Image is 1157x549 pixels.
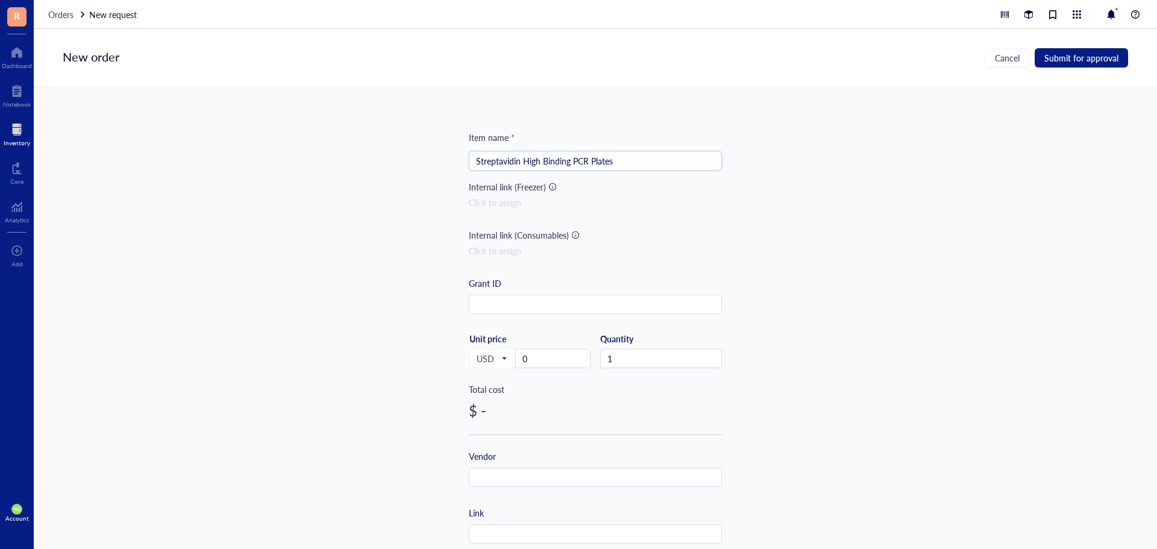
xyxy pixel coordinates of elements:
[63,48,119,67] div: New order
[4,120,30,146] a: Inventory
[469,450,496,463] div: Vendor
[469,244,722,257] div: Click to assign
[89,8,139,21] a: New request
[5,515,29,522] div: Account
[469,383,722,396] div: Total cost
[1044,53,1118,63] span: Submit for approval
[48,8,87,21] a: Orders
[10,178,24,185] div: Core
[469,333,545,344] div: Unit price
[469,196,722,209] div: Click to assign
[1035,48,1128,67] button: Submit for approval
[477,353,506,364] span: USD
[469,131,515,144] div: Item name
[600,333,722,344] div: Quantity
[2,62,32,69] div: Dashboard
[985,48,1030,67] button: Cancel
[5,197,29,224] a: Analytics
[995,53,1020,63] span: Cancel
[469,401,722,420] div: $ -
[2,43,32,69] a: Dashboard
[3,101,31,108] div: Notebook
[11,260,23,268] div: Add
[469,506,484,519] div: Link
[3,81,31,108] a: Notebook
[469,180,546,193] div: Internal link (Freezer)
[469,228,569,242] div: Internal link (Consumables)
[4,139,30,146] div: Inventory
[469,277,501,290] div: Grant ID
[48,8,74,20] span: Orders
[10,158,24,185] a: Core
[5,216,29,224] div: Analytics
[14,8,20,23] span: R
[14,507,20,512] span: NG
